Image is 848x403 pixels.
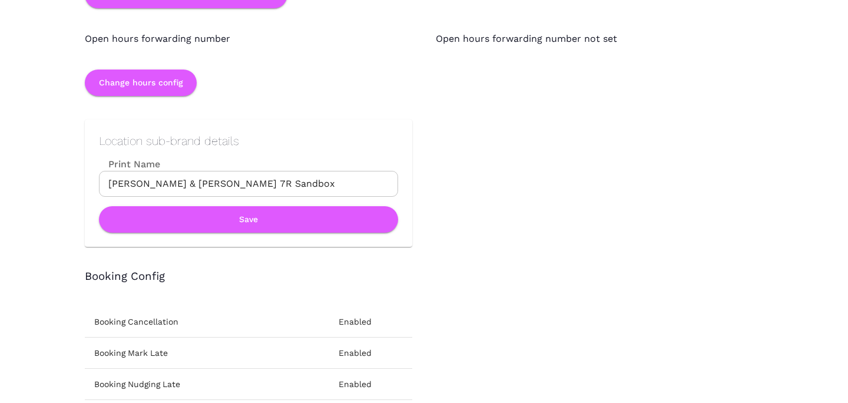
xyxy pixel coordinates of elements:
[329,306,412,338] td: Enabled
[329,369,412,400] td: Enabled
[99,157,398,171] label: Print Name
[99,206,398,233] button: Save
[85,270,763,283] h3: Booking Config
[85,306,329,338] td: Booking Cancellation
[99,134,398,148] h2: Location sub-brand details
[61,8,412,46] div: Open hours forwarding number
[85,70,197,96] button: Change hours config
[329,338,412,369] td: Enabled
[412,8,763,46] div: Open hours forwarding number not set
[85,338,329,369] td: Booking Mark Late
[85,369,329,400] td: Booking Nudging Late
